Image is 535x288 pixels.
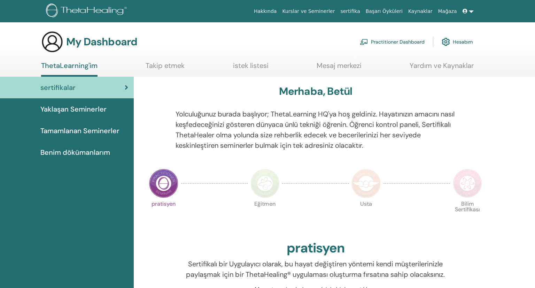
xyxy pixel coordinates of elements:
[338,5,363,18] a: sertifika
[146,61,185,75] a: Takip etmek
[360,34,425,50] a: Practitioner Dashboard
[149,169,178,198] img: Practitioner
[176,259,456,280] p: Sertifikalı bir Uygulayıcı olarak, bu hayat değiştiren yöntemi kendi müşterilerinizle paylaşmak i...
[40,126,119,136] span: Tamamlanan Seminerler
[149,201,178,230] p: pratisyen
[40,82,76,93] span: sertifikalar
[46,3,129,19] img: logo.png
[442,36,450,48] img: cog.svg
[410,61,474,75] a: Yardım ve Kaynaklar
[251,5,280,18] a: Hakkında
[233,61,269,75] a: istek listesi
[363,5,405,18] a: Başarı Öyküleri
[40,147,110,158] span: Benim dökümanlarım
[279,85,352,98] h3: Merhaba, Betül
[442,34,473,50] a: Hesabım
[40,104,107,114] span: Yaklaşan Seminerler
[351,169,381,198] img: Master
[351,201,381,230] p: Usta
[453,201,482,230] p: Bilim Sertifikası
[41,61,98,77] a: ThetaLearning'im
[317,61,362,75] a: Mesaj merkezi
[41,31,63,53] img: generic-user-icon.jpg
[360,39,368,45] img: chalkboard-teacher.svg
[250,169,280,198] img: Instructor
[176,109,456,151] p: Yolculuğunuz burada başlıyor; ThetaLearning HQ'ya hoş geldiniz. Hayatınızın amacını nasıl keşfede...
[435,5,459,18] a: Mağaza
[279,5,338,18] a: Kurslar ve Seminerler
[453,169,482,198] img: Certificate of Science
[250,201,280,230] p: Eğitmen
[287,240,344,256] h2: pratisyen
[66,36,137,48] h3: My Dashboard
[405,5,435,18] a: Kaynaklar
